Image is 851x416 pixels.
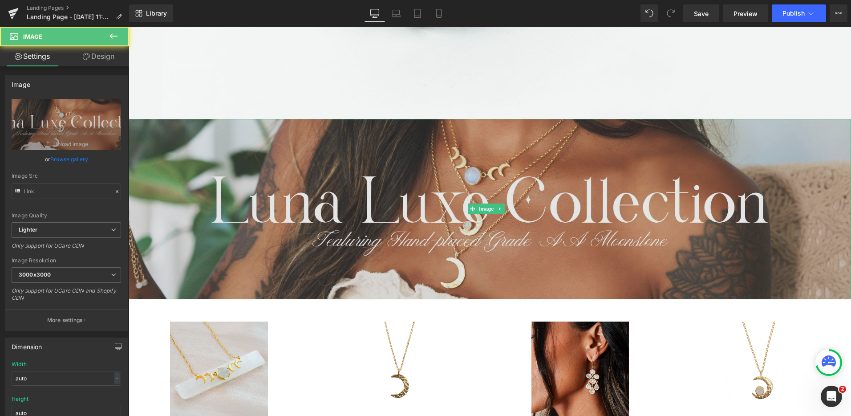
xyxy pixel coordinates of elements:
[23,33,42,40] span: Image
[367,177,377,188] a: Expand / Collapse
[47,316,83,324] p: More settings
[146,9,167,17] span: Library
[349,177,367,188] span: Image
[403,295,500,392] img: Moon Drop Earrings
[222,295,320,392] img: Golden Spirit Crescent Necklace
[839,386,846,393] span: 2
[27,4,129,12] a: Landing Pages
[782,10,805,17] span: Publish
[41,295,139,392] img: Crystal Moon Necklace
[19,271,51,278] b: 3000x3000
[12,76,30,88] div: Image
[19,226,37,233] b: Lighter
[12,287,121,307] div: Only support for UCare CDN and Shopify CDN
[407,4,428,22] a: Tablet
[66,46,131,66] a: Design
[583,295,681,392] img: Moon Glow Necklace
[12,173,121,179] div: Image Src
[50,151,88,167] a: Browse gallery
[428,4,450,22] a: Mobile
[723,4,768,22] a: Preview
[364,4,385,22] a: Desktop
[733,9,758,18] span: Preview
[640,4,658,22] button: Undo
[830,4,847,22] button: More
[12,242,121,255] div: Only support for UCare CDN
[12,361,27,367] div: Width
[821,386,842,407] iframe: Intercom live chat
[662,4,680,22] button: Redo
[12,371,121,386] input: auto
[12,257,121,264] div: Image Resolution
[385,4,407,22] a: Laptop
[5,310,127,330] button: More settings
[12,396,28,402] div: Height
[12,338,42,351] div: Dimension
[694,9,709,18] span: Save
[12,212,121,219] div: Image Quality
[114,372,120,384] div: -
[772,4,826,22] button: Publish
[12,155,121,164] div: or
[129,4,173,22] a: New Library
[27,13,112,20] span: Landing Page - [DATE] 11:01:41
[12,184,121,199] input: Link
